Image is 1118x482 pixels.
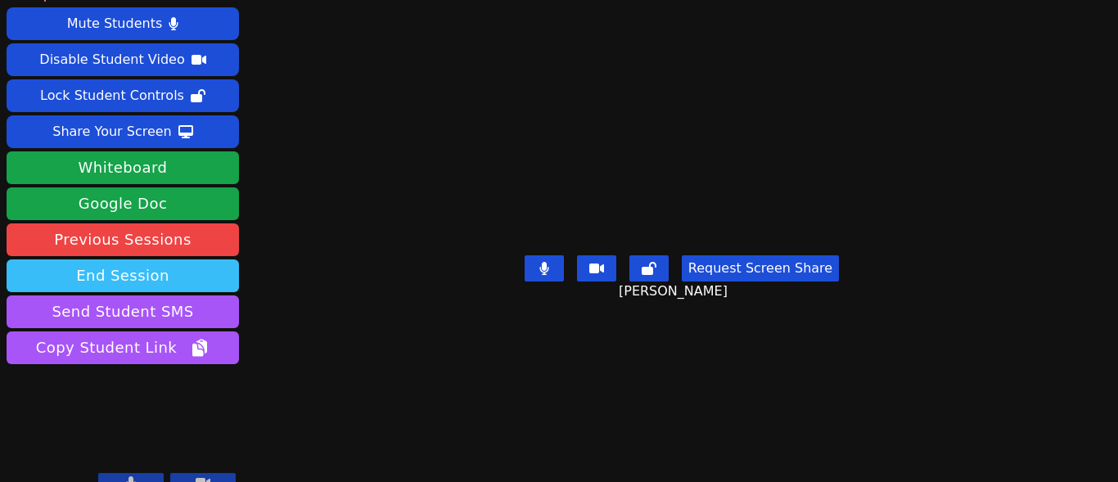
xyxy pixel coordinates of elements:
[7,79,239,112] button: Lock Student Controls
[7,223,239,256] a: Previous Sessions
[7,295,239,328] button: Send Student SMS
[7,115,239,148] button: Share Your Screen
[52,119,172,145] div: Share Your Screen
[7,7,239,40] button: Mute Students
[39,47,184,73] div: Disable Student Video
[36,336,210,359] span: Copy Student Link
[619,282,732,301] span: [PERSON_NAME]
[40,83,184,109] div: Lock Student Controls
[7,151,239,184] button: Whiteboard
[7,331,239,364] button: Copy Student Link
[67,11,162,37] div: Mute Students
[7,43,239,76] button: Disable Student Video
[682,255,839,282] button: Request Screen Share
[7,187,239,220] a: Google Doc
[7,259,239,292] button: End Session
